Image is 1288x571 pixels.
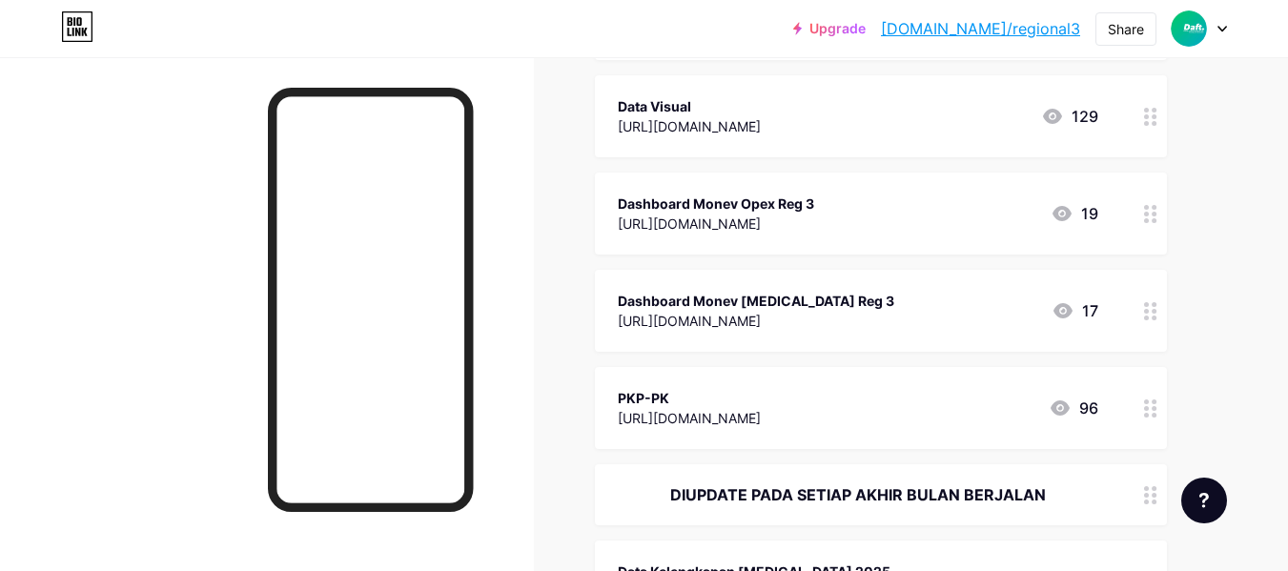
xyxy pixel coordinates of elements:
div: Share [1108,19,1144,39]
div: [URL][DOMAIN_NAME] [618,311,894,331]
div: PKP-PK [618,388,761,408]
div: [URL][DOMAIN_NAME] [618,214,814,234]
div: Data Visual [618,96,761,116]
div: 19 [1051,202,1098,225]
div: 129 [1041,105,1098,128]
div: 17 [1052,299,1098,322]
div: 96 [1049,397,1098,419]
div: Dashboard Monev [MEDICAL_DATA] Reg 3 [618,291,894,311]
img: regional3 [1171,10,1207,47]
a: [DOMAIN_NAME]/regional3 [881,17,1080,40]
div: DIUPDATE PADA SETIAP AKHIR BULAN BERJALAN [618,483,1098,506]
div: [URL][DOMAIN_NAME] [618,116,761,136]
div: Dashboard Monev Opex Reg 3 [618,194,814,214]
div: [URL][DOMAIN_NAME] [618,408,761,428]
a: Upgrade [793,21,866,36]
